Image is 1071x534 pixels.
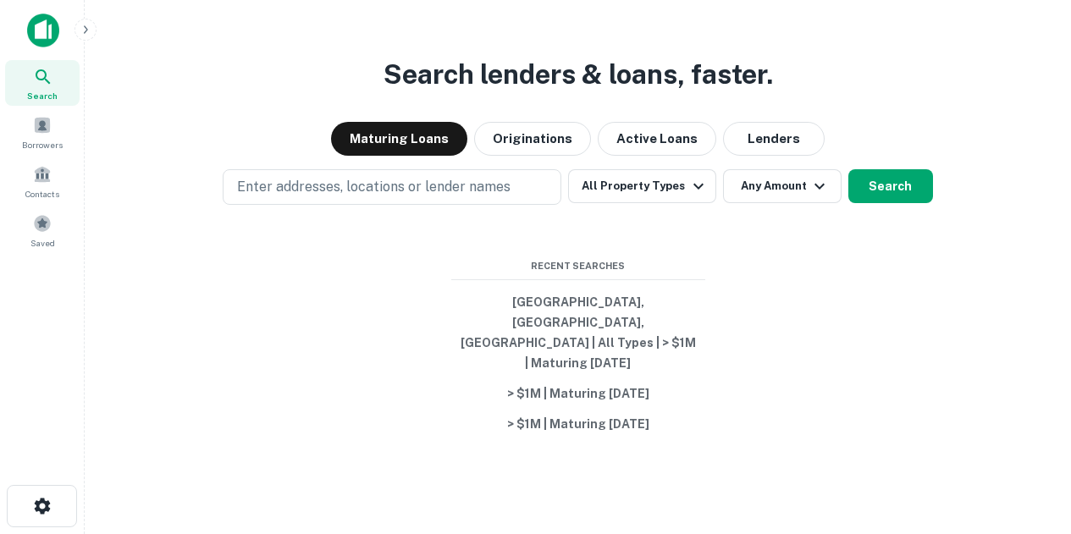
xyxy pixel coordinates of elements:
button: > $1M | Maturing [DATE] [451,378,705,409]
iframe: Chat Widget [986,399,1071,480]
span: Recent Searches [451,259,705,273]
button: Any Amount [723,169,842,203]
button: Maturing Loans [331,122,467,156]
a: Saved [5,207,80,253]
a: Search [5,60,80,106]
span: Search [27,89,58,102]
h3: Search lenders & loans, faster. [384,54,773,95]
button: All Property Types [568,169,715,203]
button: Search [848,169,933,203]
img: capitalize-icon.png [27,14,59,47]
button: > $1M | Maturing [DATE] [451,409,705,439]
button: Enter addresses, locations or lender names [223,169,561,205]
span: Contacts [25,187,59,201]
button: Lenders [723,122,825,156]
a: Borrowers [5,109,80,155]
span: Saved [30,236,55,250]
p: Enter addresses, locations or lender names [237,177,511,197]
button: [GEOGRAPHIC_DATA], [GEOGRAPHIC_DATA], [GEOGRAPHIC_DATA] | All Types | > $1M | Maturing [DATE] [451,287,705,378]
span: Borrowers [22,138,63,151]
button: Originations [474,122,591,156]
button: Active Loans [598,122,716,156]
a: Contacts [5,158,80,204]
